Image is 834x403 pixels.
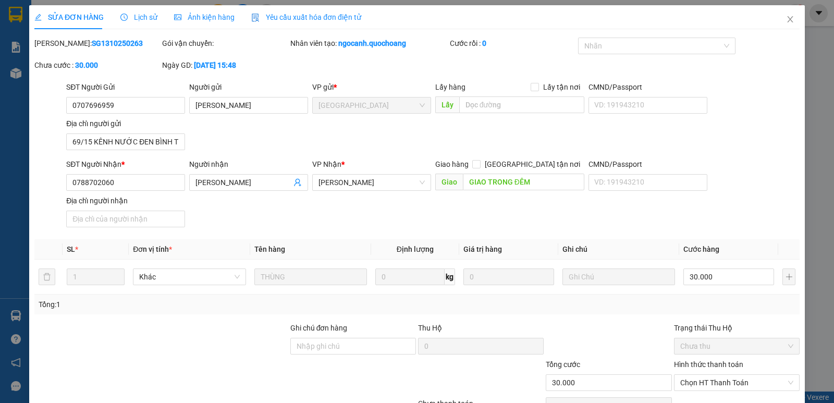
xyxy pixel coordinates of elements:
[418,324,442,332] span: Thu Hộ
[435,83,465,91] span: Lấy hàng
[34,59,160,71] div: Chưa cước :
[318,175,425,190] span: Cao Lãnh
[139,269,239,285] span: Khác
[435,96,459,113] span: Lấy
[674,322,800,334] div: Trạng thái Thu Hộ
[66,118,185,129] div: Địa chỉ người gửi
[588,158,707,170] div: CMND/Passport
[290,338,416,355] input: Ghi chú đơn hàng
[293,178,302,187] span: user-add
[75,61,98,69] b: 30.000
[290,38,448,49] div: Nhân viên tạo:
[251,14,260,22] img: icon
[312,160,341,168] span: VP Nhận
[66,81,185,93] div: SĐT Người Gửi
[67,245,75,253] span: SL
[674,360,743,369] label: Hình thức thanh toán
[174,13,235,21] span: Ảnh kiện hàng
[445,268,455,285] span: kg
[397,245,434,253] span: Định lượng
[189,158,308,170] div: Người nhận
[34,14,42,21] span: edit
[34,38,160,49] div: [PERSON_NAME]:
[588,81,707,93] div: CMND/Passport
[34,13,104,21] span: SỬA ĐƠN HÀNG
[290,324,348,332] label: Ghi chú đơn hàng
[459,96,585,113] input: Dọc đường
[482,39,486,47] b: 0
[66,195,185,206] div: Địa chỉ người nhận
[189,81,308,93] div: Người gửi
[194,61,236,69] b: [DATE] 15:48
[162,38,288,49] div: Gói vận chuyển:
[133,245,172,253] span: Đơn vị tính
[776,5,805,34] button: Close
[435,174,463,190] span: Giao
[481,158,584,170] span: [GEOGRAPHIC_DATA] tận nơi
[92,39,143,47] b: SG1310250263
[39,299,323,310] div: Tổng: 1
[174,14,181,21] span: picture
[66,211,185,227] input: Địa chỉ của người nhận
[39,268,55,285] button: delete
[66,158,185,170] div: SĐT Người Nhận
[251,13,361,21] span: Yêu cầu xuất hóa đơn điện tử
[786,15,794,23] span: close
[546,360,580,369] span: Tổng cước
[782,268,795,285] button: plus
[312,81,431,93] div: VP gửi
[680,338,793,354] span: Chưa thu
[254,245,285,253] span: Tên hàng
[463,245,502,253] span: Giá trị hàng
[120,13,157,21] span: Lịch sử
[338,39,406,47] b: ngocanh.quochoang
[318,97,425,113] span: Sài Gòn
[463,268,554,285] input: 0
[254,268,367,285] input: VD: Bàn, Ghế
[450,38,575,49] div: Cước rồi :
[120,14,128,21] span: clock-circle
[66,133,185,150] input: Địa chỉ của người gửi
[539,81,584,93] span: Lấy tận nơi
[683,245,719,253] span: Cước hàng
[680,375,793,390] span: Chọn HT Thanh Toán
[435,160,469,168] span: Giao hàng
[558,239,679,260] th: Ghi chú
[463,174,585,190] input: Dọc đường
[562,268,675,285] input: Ghi Chú
[162,59,288,71] div: Ngày GD:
